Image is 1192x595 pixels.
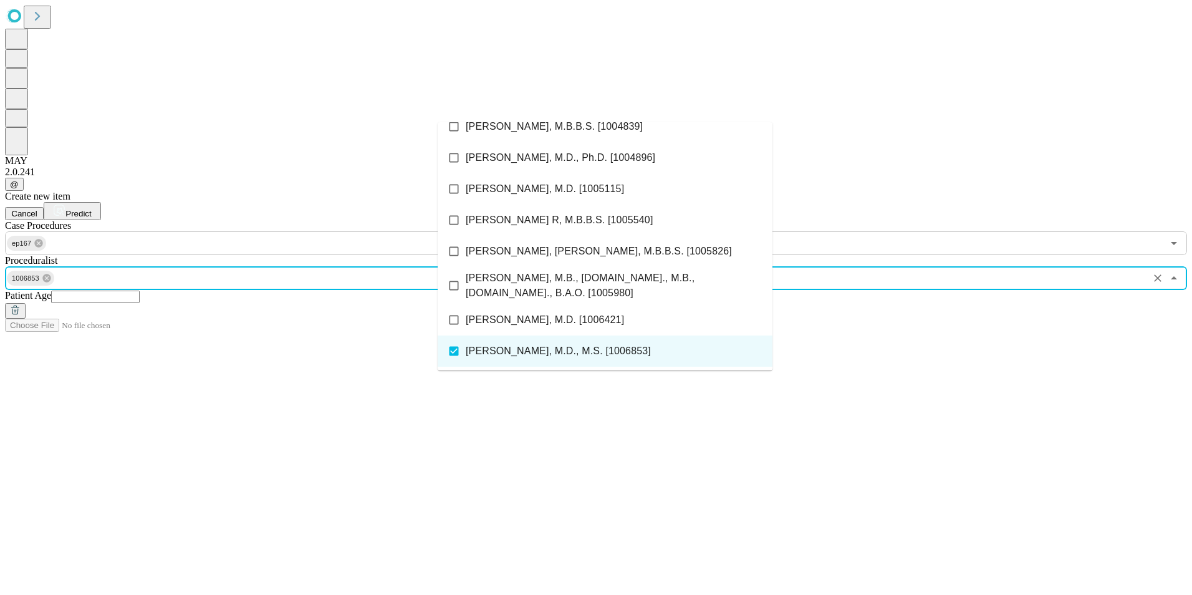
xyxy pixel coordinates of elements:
span: [PERSON_NAME], [PERSON_NAME], M.B.B.S. [1005826] [466,244,732,259]
span: [PERSON_NAME], M.B.B.S. [1004839] [466,119,643,134]
span: Predict [65,209,91,218]
span: Scheduled Procedure [5,220,71,231]
button: Predict [44,202,101,220]
div: MAY [5,155,1187,167]
span: [PERSON_NAME] R, M.B.B.S. [1005540] [466,213,653,228]
span: [PERSON_NAME], M.D. [1005115] [466,181,624,196]
span: [PERSON_NAME], M.D., Ph.D. [1004896] [466,150,655,165]
span: ep167 [7,236,36,251]
span: Proceduralist [5,255,57,266]
span: [PERSON_NAME], M.B., [DOMAIN_NAME]., M.B., [DOMAIN_NAME]., B.A.O. [1005980] [466,271,762,301]
div: ep167 [7,236,46,251]
button: Cancel [5,207,44,220]
div: 1006853 [7,271,54,286]
span: [PERSON_NAME], M.D. [1006421] [466,312,624,327]
button: Clear [1149,269,1166,287]
span: Patient Age [5,290,51,301]
span: [PERSON_NAME], M.D., M.S. [1006853] [466,344,651,359]
span: @ [10,180,19,189]
button: Open [1165,235,1183,252]
span: Cancel [11,209,37,218]
button: Close [1165,269,1183,287]
button: @ [5,178,24,191]
span: 1006853 [7,271,44,286]
div: 2.0.241 [5,167,1187,178]
span: Create new item [5,191,70,201]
